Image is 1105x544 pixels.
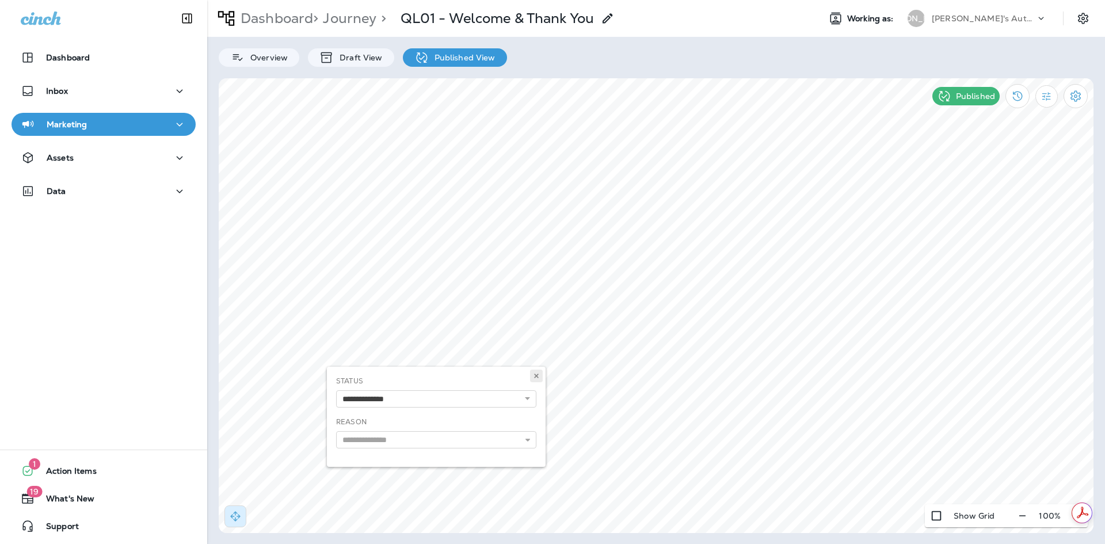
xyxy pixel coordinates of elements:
[171,7,203,30] button: Collapse Sidebar
[12,459,196,482] button: 1Action Items
[35,466,97,480] span: Action Items
[35,494,94,508] span: What's New
[46,53,90,62] p: Dashboard
[318,10,376,27] p: Journey
[12,487,196,510] button: 19What's New
[1064,84,1088,108] button: Settings
[908,10,925,27] div: [PERSON_NAME]
[236,10,318,27] p: Dashboard >
[12,180,196,203] button: Data
[12,146,196,169] button: Assets
[954,511,995,520] p: Show Grid
[932,14,1035,23] p: [PERSON_NAME]'s Auto & Tire
[245,53,288,62] p: Overview
[1073,8,1093,29] button: Settings
[12,515,196,538] button: Support
[1005,84,1030,108] button: View Changelog
[1035,85,1058,108] button: Filter Statistics
[429,53,496,62] p: Published View
[12,113,196,136] button: Marketing
[26,486,42,497] span: 19
[12,46,196,69] button: Dashboard
[12,79,196,102] button: Inbox
[47,153,74,162] p: Assets
[47,187,66,196] p: Data
[47,120,87,129] p: Marketing
[847,14,896,24] span: Working as:
[35,522,79,535] span: Support
[1039,511,1061,520] p: 100 %
[401,10,595,27] p: QL01 - Welcome & Thank You
[956,92,995,101] p: Published
[376,10,386,27] p: >
[46,86,68,96] p: Inbox
[29,458,40,470] span: 1
[334,53,382,62] p: Draft View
